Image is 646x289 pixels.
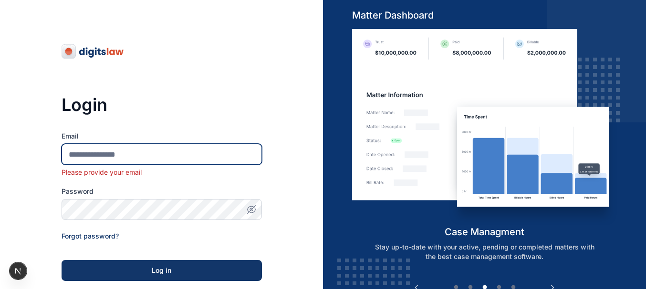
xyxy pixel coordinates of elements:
[352,29,617,225] img: case-management
[62,232,119,240] a: Forgot password?
[62,95,262,114] h3: Login
[62,260,262,281] button: Log in
[77,266,247,275] div: Log in
[62,44,125,59] img: digitslaw-logo
[363,242,607,261] p: Stay up-to-date with your active, pending or completed matters with the best case management soft...
[352,9,617,22] h5: Matter Dashboard
[352,225,617,239] h5: case managment
[62,131,262,141] label: Email
[62,187,262,196] label: Password
[62,168,262,177] div: Please provide your email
